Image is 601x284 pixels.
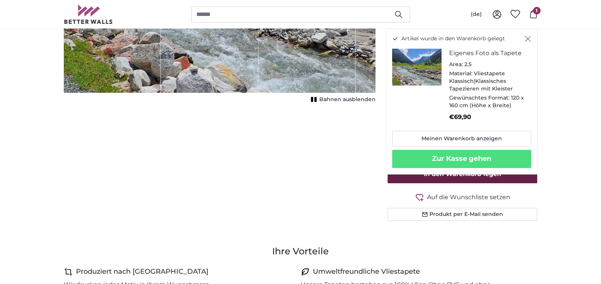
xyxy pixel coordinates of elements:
span: Auf die Wunschliste setzen [427,193,510,202]
div: Artikel wurde in den Warenkorb gelegt [386,29,538,175]
span: Artikel wurde in den Warenkorb gelegt [401,35,505,43]
span: Material: [449,70,472,77]
button: Bahnen ausblenden [309,94,375,105]
button: Auf die Wunschliste setzen [388,192,538,202]
span: 2.5 [464,61,472,68]
span: Vliestapete Klassisch|Klassisches Tapezieren mit Kleister [449,70,513,92]
h3: Eigenes Foto als Tapete [449,49,525,58]
button: (de) [465,8,488,21]
span: 1 [533,7,541,14]
p: €69,90 [449,113,525,122]
img: personalised-photo [392,49,442,86]
span: 120 x 160 cm (Höhe x Breite) [449,94,524,109]
span: Gewünschtes Format: [449,94,510,101]
span: Area: [449,61,463,68]
h4: Produziert nach [GEOGRAPHIC_DATA] [76,267,208,277]
button: Produkt per E-Mail senden [388,208,538,221]
button: Schließen [525,35,531,43]
h3: Ihre Vorteile [64,245,538,257]
a: Meinen Warenkorb anzeigen [392,131,531,147]
span: Bahnen ausblenden [319,96,375,103]
img: Betterwalls [64,5,113,24]
button: Zur Kasse gehen [392,150,531,168]
h4: Umweltfreundliche Vliestapete [313,267,420,277]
